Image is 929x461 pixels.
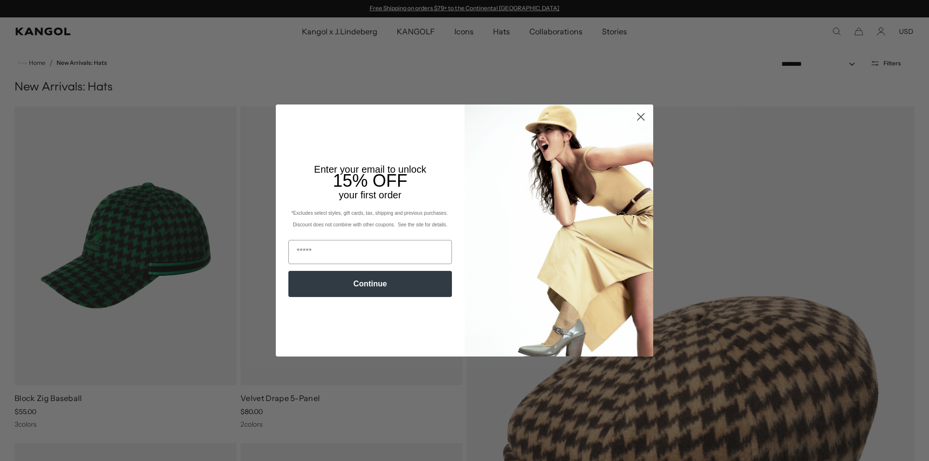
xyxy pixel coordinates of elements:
button: Continue [288,271,452,297]
span: 15% OFF [333,171,407,191]
input: Email [288,240,452,264]
button: Close dialog [632,108,649,125]
span: Enter your email to unlock [314,164,426,175]
span: your first order [339,190,401,200]
span: *Excludes select styles, gift cards, tax, shipping and previous purchases. Discount does not comb... [291,210,449,227]
img: 93be19ad-e773-4382-80b9-c9d740c9197f.jpeg [464,104,653,356]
